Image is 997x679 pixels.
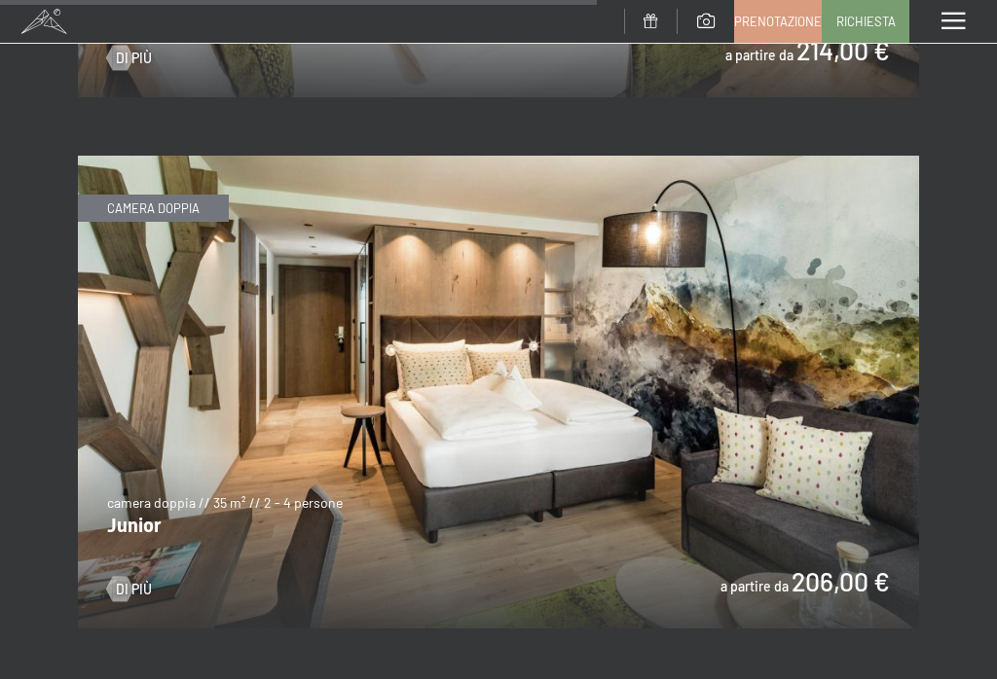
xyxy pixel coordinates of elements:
[823,1,908,42] a: Richiesta
[836,13,896,30] span: Richiesta
[78,157,919,168] a: Junior
[107,49,152,68] a: Di più
[735,1,821,42] a: Prenotazione
[116,49,152,68] span: Di più
[107,580,152,599] a: Di più
[116,580,152,599] span: Di più
[78,156,919,628] img: Junior
[734,13,822,30] span: Prenotazione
